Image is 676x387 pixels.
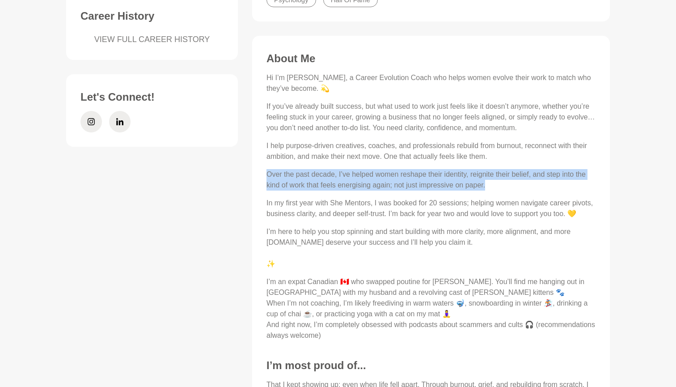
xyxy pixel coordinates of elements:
h3: I’m most proud of... [266,359,596,372]
h3: Career History [80,9,224,23]
p: If you’ve already built success, but what used to work just feels like it doesn’t anymore, whethe... [266,101,596,133]
a: VIEW FULL CAREER HISTORY [80,34,224,46]
p: I’m here to help you stop spinning and start building with more clarity, more alignment, and more... [266,226,596,269]
p: I help purpose-driven creatives, coaches, and professionals rebuild from burnout, reconnect with ... [266,140,596,162]
p: In my first year with She Mentors, I was booked for 20 sessions; helping women navigate career pi... [266,198,596,219]
p: Hi I’m [PERSON_NAME], a Career Evolution Coach who helps women evolve their work to match who the... [266,72,596,94]
a: LinkedIn [109,111,131,132]
h3: About Me [266,52,596,65]
h3: Let's Connect! [80,90,224,104]
p: I’m an expat Canadian 🇨🇦 who swapped poutine for [PERSON_NAME]. You’ll find me hanging out in [GE... [266,276,596,341]
a: Instagram [80,111,102,132]
p: Over the past decade, I’ve helped women reshape their identity, reignite their belief, and step i... [266,169,596,191]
